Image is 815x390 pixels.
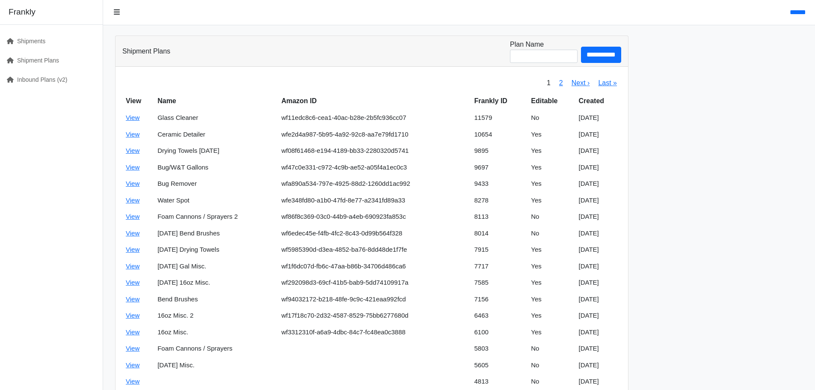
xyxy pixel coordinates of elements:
[575,110,621,126] td: [DATE]
[575,92,621,110] th: Created
[575,373,621,390] td: [DATE]
[154,274,278,291] td: [DATE] 16oz Misc.
[471,340,528,357] td: 5803
[154,176,278,192] td: Bug Remover
[510,39,544,50] label: Plan Name
[471,176,528,192] td: 9433
[471,143,528,159] td: 9895
[575,208,621,225] td: [DATE]
[528,274,575,291] td: Yes
[126,131,139,138] a: View
[278,92,471,110] th: Amazon ID
[154,291,278,308] td: Bend Brushes
[471,274,528,291] td: 7585
[471,159,528,176] td: 9697
[471,225,528,242] td: 8014
[126,328,139,336] a: View
[122,92,154,110] th: View
[471,258,528,275] td: 7717
[471,208,528,225] td: 8113
[528,208,575,225] td: No
[471,324,528,341] td: 6100
[154,340,278,357] td: Foam Cannons / Sprayers
[575,357,621,374] td: [DATE]
[575,324,621,341] td: [DATE]
[471,291,528,308] td: 7156
[126,378,139,385] a: View
[278,192,471,209] td: wfe348fd80-a1b0-47fd-8e77-a2341fd89a33
[528,373,575,390] td: No
[471,126,528,143] td: 10654
[575,176,621,192] td: [DATE]
[154,159,278,176] td: Bug/W&T Gallons
[528,307,575,324] td: Yes
[528,225,575,242] td: No
[154,192,278,209] td: Water Spot
[126,196,139,204] a: View
[154,357,278,374] td: [DATE] Misc.
[154,126,278,143] td: Ceramic Detailer
[278,324,471,341] td: wf3312310f-a6a9-4dbc-84c7-fc48ea0c3888
[278,176,471,192] td: wfa890a534-797e-4925-88d2-1260dd1ac992
[278,126,471,143] td: wfe2d4a987-5b95-4a92-92c8-aa7e79fd1710
[575,274,621,291] td: [DATE]
[278,208,471,225] td: wf86f8c369-03c0-44b9-a4eb-690923fa853c
[126,345,139,352] a: View
[154,225,278,242] td: [DATE] Bend Brushes
[154,110,278,126] td: Glass Cleaner
[278,159,471,176] td: wf47c0e331-c972-4c9b-ae52-a05f4a1ec0c3
[471,192,528,209] td: 8278
[575,126,621,143] td: [DATE]
[575,192,621,209] td: [DATE]
[575,241,621,258] td: [DATE]
[528,110,575,126] td: No
[528,159,575,176] td: Yes
[471,241,528,258] td: 7915
[598,79,617,86] a: Last »
[528,324,575,341] td: Yes
[471,357,528,374] td: 5605
[126,295,139,303] a: View
[575,143,621,159] td: [DATE]
[575,159,621,176] td: [DATE]
[278,307,471,324] td: wf17f18c70-2d32-4587-8529-75bb6277680d
[471,373,528,390] td: 4813
[278,110,471,126] td: wf11edc8c6-cea1-40ac-b28e-2b5fc936cc07
[528,176,575,192] td: Yes
[528,126,575,143] td: Yes
[471,307,528,324] td: 6463
[528,143,575,159] td: Yes
[154,258,278,275] td: [DATE] Gal Misc.
[542,74,621,92] nav: pager
[126,279,139,286] a: View
[278,258,471,275] td: wf1f6dc07d-fb6c-47aa-b86b-34706d486ca6
[528,258,575,275] td: Yes
[528,291,575,308] td: Yes
[528,241,575,258] td: Yes
[278,143,471,159] td: wf08f61468-e194-4189-bb33-2280320d5741
[278,241,471,258] td: wf5985390d-d3ea-4852-ba76-8dd48de1f7fe
[154,307,278,324] td: 16oz Misc. 2
[126,361,139,369] a: View
[126,246,139,253] a: View
[575,258,621,275] td: [DATE]
[471,92,528,110] th: Frankly ID
[126,312,139,319] a: View
[575,225,621,242] td: [DATE]
[528,92,575,110] th: Editable
[542,74,555,92] span: 1
[154,324,278,341] td: 16oz Misc.
[278,274,471,291] td: wf292098d3-69cf-41b5-bab9-5dd74109917a
[126,164,139,171] a: View
[559,79,563,86] a: 2
[528,340,575,357] td: No
[154,143,278,159] td: Drying Towels [DATE]
[126,262,139,270] a: View
[126,180,139,187] a: View
[154,208,278,225] td: Foam Cannons / Sprayers 2
[126,229,139,237] a: View
[575,340,621,357] td: [DATE]
[154,92,278,110] th: Name
[528,357,575,374] td: No
[126,114,139,121] a: View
